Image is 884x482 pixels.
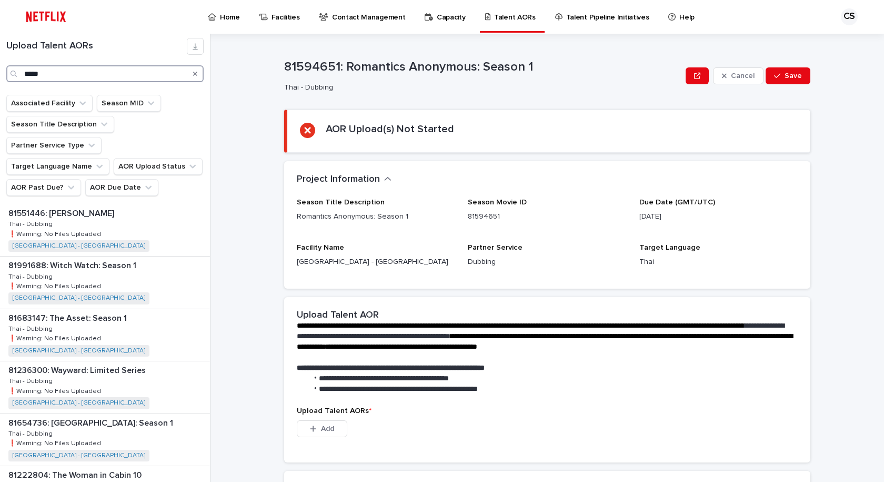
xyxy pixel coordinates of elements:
button: Add [297,420,347,437]
h2: Upload Talent AOR [297,310,379,321]
p: 81594651: Romantics Anonymous: Season 1 [284,60,681,75]
p: 81683147: The Asset: Season 1 [8,311,129,323]
span: Target Language [639,244,700,251]
p: ❗️Warning: No Files Uploaded [8,333,103,342]
span: Add [321,425,334,432]
p: Thai - Dubbing [8,323,55,333]
p: 81654736: [GEOGRAPHIC_DATA]: Season 1 [8,416,175,428]
p: Thai - Dubbing [284,83,677,92]
input: Search [6,65,204,82]
p: Thai - Dubbing [8,428,55,438]
p: Thai - Dubbing [8,376,55,385]
span: Season Movie ID [468,199,527,206]
p: ❗️Warning: No Files Uploaded [8,386,103,395]
span: Save [785,72,802,80]
a: [GEOGRAPHIC_DATA] - [GEOGRAPHIC_DATA] [13,347,145,355]
a: [GEOGRAPHIC_DATA] - [GEOGRAPHIC_DATA] [13,399,145,407]
p: ❗️Warning: No Files Uploaded [8,281,103,290]
button: Target Language Name [6,158,109,175]
p: ❗️Warning: No Files Uploaded [8,229,103,238]
button: Season MID [97,95,161,112]
button: Associated Facility [6,95,93,112]
span: Upload Talent AORs [297,407,371,415]
h2: AOR Upload(s) Not Started [326,123,454,135]
p: 81991688: Witch Watch: Season 1 [8,259,138,271]
p: Dubbing [468,257,626,268]
span: Due Date (GMT/UTC) [639,199,715,206]
p: [GEOGRAPHIC_DATA] - [GEOGRAPHIC_DATA] [297,257,455,268]
a: [GEOGRAPHIC_DATA] - [GEOGRAPHIC_DATA] [13,242,145,250]
p: Thai - Dubbing [8,219,55,228]
img: ifQbXi3ZQGMSEF7WDB7W [21,6,71,27]
p: [DATE] [639,211,798,222]
div: CS [841,8,858,25]
button: Project Information [297,174,391,185]
p: 81236300: Wayward: Limited Series [8,363,148,376]
button: Season Title Description [6,116,114,133]
p: ❗️Warning: No Files Uploaded [8,438,103,447]
p: Thai - Dubbing [8,271,55,281]
span: Cancel [731,72,755,80]
h2: Project Information [297,174,380,185]
a: [GEOGRAPHIC_DATA] - [GEOGRAPHIC_DATA] [13,294,145,302]
button: AOR Past Due? [6,179,81,196]
button: Partner Service Type [6,137,102,154]
button: AOR Upload Status [114,158,203,175]
button: AOR Due Date [85,179,158,196]
button: Cancel [713,67,764,84]
p: 81594651 [468,211,626,222]
p: 81222804: The Woman in Cabin 10 [8,468,144,480]
p: Romantics Anonymous: Season 1 [297,211,455,222]
button: Save [766,67,810,84]
a: [GEOGRAPHIC_DATA] - [GEOGRAPHIC_DATA] [13,452,145,459]
p: 81551446: [PERSON_NAME] [8,206,116,219]
p: Thai [639,257,798,268]
span: Season Title Description [297,199,385,206]
span: Facility Name [297,244,344,251]
h1: Upload Talent AORs [6,41,187,52]
span: Partner Service [468,244,523,251]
